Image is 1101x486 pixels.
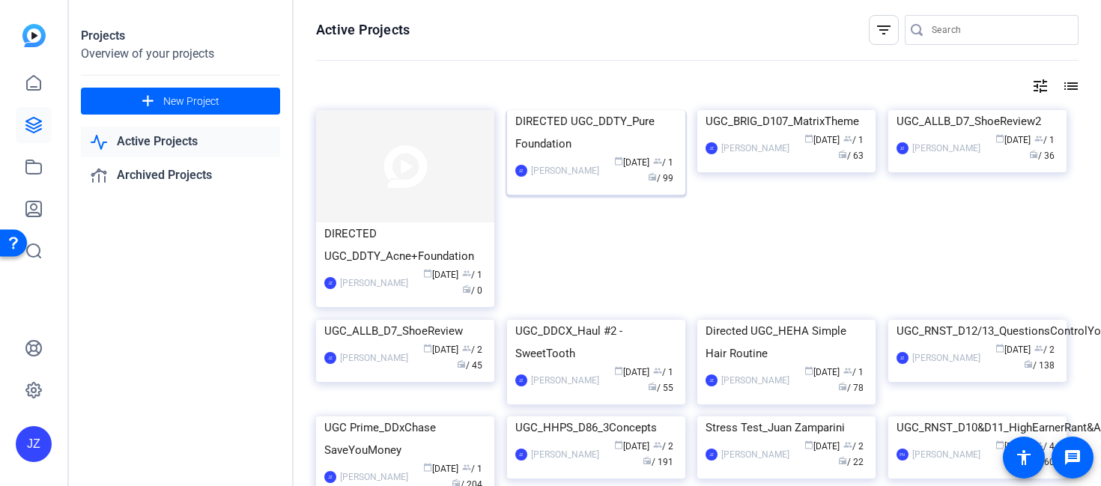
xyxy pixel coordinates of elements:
mat-icon: list [1061,77,1079,95]
div: Directed UGC_HEHA Simple Hair Routine [706,320,867,365]
div: [PERSON_NAME] [531,447,599,462]
span: [DATE] [995,135,1031,145]
div: UGC_BRIG_D107_MatrixTheme [706,110,867,133]
div: JZ [515,165,527,177]
span: [DATE] [423,270,458,280]
div: [PERSON_NAME] [912,447,980,462]
span: group [1034,134,1043,143]
img: blue-gradient.svg [22,24,46,47]
span: group [1034,344,1043,353]
span: radio [462,285,471,294]
div: UGC_DDCX_Haul #2 - SweetTooth [515,320,677,365]
span: radio [457,359,466,368]
span: / 63 [838,151,864,161]
a: Active Projects [81,127,280,157]
span: radio [648,172,657,181]
span: / 22 [838,457,864,467]
span: calendar_today [614,157,623,165]
div: [PERSON_NAME] [531,163,599,178]
mat-icon: tune [1031,77,1049,95]
div: [PERSON_NAME] [912,141,980,156]
div: [PERSON_NAME] [340,470,408,485]
div: JZ [897,142,909,154]
div: JZ [515,449,527,461]
span: radio [1029,150,1038,159]
span: / 1 [843,135,864,145]
span: / 1 [653,367,673,377]
span: group [843,134,852,143]
div: [PERSON_NAME] [340,350,408,365]
div: JZ [16,426,52,462]
div: [PERSON_NAME] [721,447,789,462]
span: radio [648,382,657,391]
span: calendar_today [423,344,432,353]
span: calendar_today [614,366,623,375]
span: group [653,440,662,449]
span: calendar_today [804,134,813,143]
span: group [843,366,852,375]
span: / 1 [1034,135,1055,145]
div: UGC_RNST_D12/13_QuestionsControlYourFutu [897,320,1058,342]
span: radio [838,456,847,465]
span: / 191 [643,457,673,467]
a: Archived Projects [81,160,280,191]
span: / 1 [462,270,482,280]
span: calendar_today [995,134,1004,143]
div: JZ [897,352,909,364]
span: [DATE] [423,344,458,355]
span: / 2 [462,344,482,355]
div: JZ [706,449,718,461]
mat-icon: message [1064,449,1082,467]
div: UGC_HHPS_D86_3Concepts [515,416,677,439]
button: New Project [81,88,280,115]
mat-icon: accessibility [1015,449,1033,467]
span: calendar_today [995,344,1004,353]
div: Overview of your projects [81,45,280,63]
div: JZ [706,142,718,154]
span: / 99 [648,173,673,183]
div: Projects [81,27,280,45]
span: / 2 [843,441,864,452]
span: / 1 [843,367,864,377]
span: group [462,269,471,278]
mat-icon: add [139,92,157,111]
span: calendar_today [804,366,813,375]
span: New Project [163,94,219,109]
span: [DATE] [804,441,840,452]
span: group [653,366,662,375]
div: Stress Test_Juan Zamparini [706,416,867,439]
div: FN [897,449,909,461]
span: / 138 [1024,360,1055,371]
span: group [462,463,471,472]
span: calendar_today [804,440,813,449]
span: / 2 [1034,344,1055,355]
span: radio [838,382,847,391]
span: [DATE] [614,441,649,452]
span: [DATE] [804,135,840,145]
div: [PERSON_NAME] [912,350,980,365]
span: group [653,157,662,165]
div: UGC_RNST_D10&D11_HighEarnerRant&ARSlider [897,416,1058,439]
span: radio [1024,359,1033,368]
input: Search [932,21,1067,39]
div: [PERSON_NAME] [721,373,789,388]
span: [DATE] [614,157,649,168]
div: JZ [324,277,336,289]
div: JZ [515,374,527,386]
div: UGC Prime_DDxChase SaveYouMoney [324,416,486,461]
span: calendar_today [614,440,623,449]
div: JZ [324,352,336,364]
div: [PERSON_NAME] [721,141,789,156]
span: group [843,440,852,449]
span: [DATE] [804,367,840,377]
div: UGC_ALLB_D7_ShoeReview2 [897,110,1058,133]
span: group [462,344,471,353]
span: / 78 [838,383,864,393]
div: UGC_ALLB_D7_ShoeReview [324,320,486,342]
span: [DATE] [423,464,458,474]
span: [DATE] [614,367,649,377]
div: [PERSON_NAME] [340,276,408,291]
span: / 1 [462,464,482,474]
span: / 1 [653,157,673,168]
span: / 36 [1029,151,1055,161]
